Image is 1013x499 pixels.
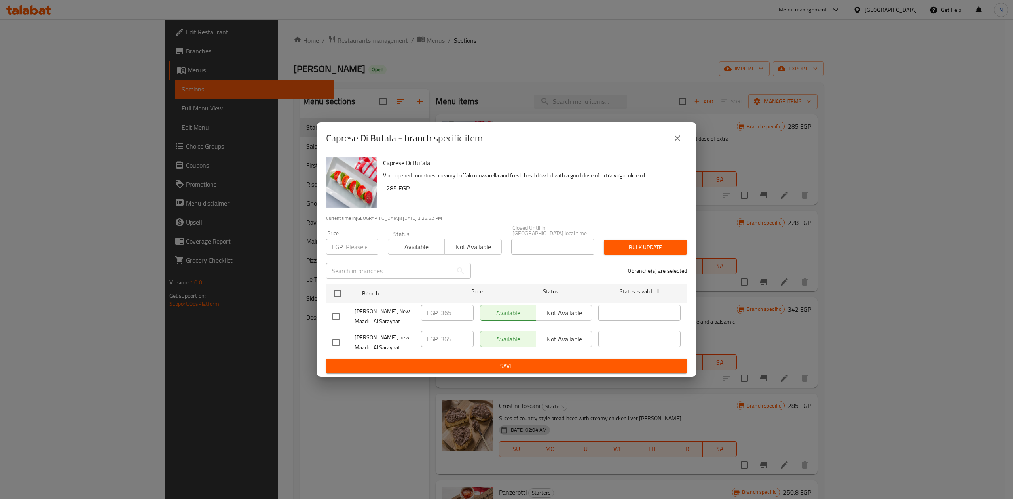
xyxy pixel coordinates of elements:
p: EGP [427,334,438,344]
input: Please enter price [441,331,474,347]
span: Available [391,241,442,253]
button: Save [326,359,687,373]
span: [PERSON_NAME], New Maadi - Al Sarayaat [355,307,415,326]
button: close [668,129,687,148]
span: Not available [448,241,498,253]
p: 0 branche(s) are selected [628,267,687,275]
h2: Caprese Di Bufala - branch specific item [326,132,483,145]
span: Status [510,287,592,297]
p: Vine ripened tomatoes, creamy buffalo mozzarella and fresh basil drizzled with a good dose of ext... [383,171,681,181]
button: Bulk update [604,240,687,255]
h6: Caprese Di Bufala [383,157,681,168]
span: Status is valid till [598,287,681,297]
p: EGP [427,308,438,318]
span: [PERSON_NAME], new Maadi - Al Sarayaat [355,333,415,352]
p: EGP [332,242,343,251]
span: Branch [362,289,444,299]
h6: 285 EGP [386,183,681,194]
p: Current time in [GEOGRAPHIC_DATA] is [DATE] 3:26:52 PM [326,215,687,222]
span: Bulk update [610,242,681,252]
img: Caprese Di Bufala [326,157,377,208]
input: Please enter price [441,305,474,321]
span: Price [451,287,503,297]
input: Search in branches [326,263,453,279]
input: Please enter price [346,239,378,255]
button: Available [388,239,445,255]
span: Save [332,361,681,371]
button: Not available [444,239,501,255]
